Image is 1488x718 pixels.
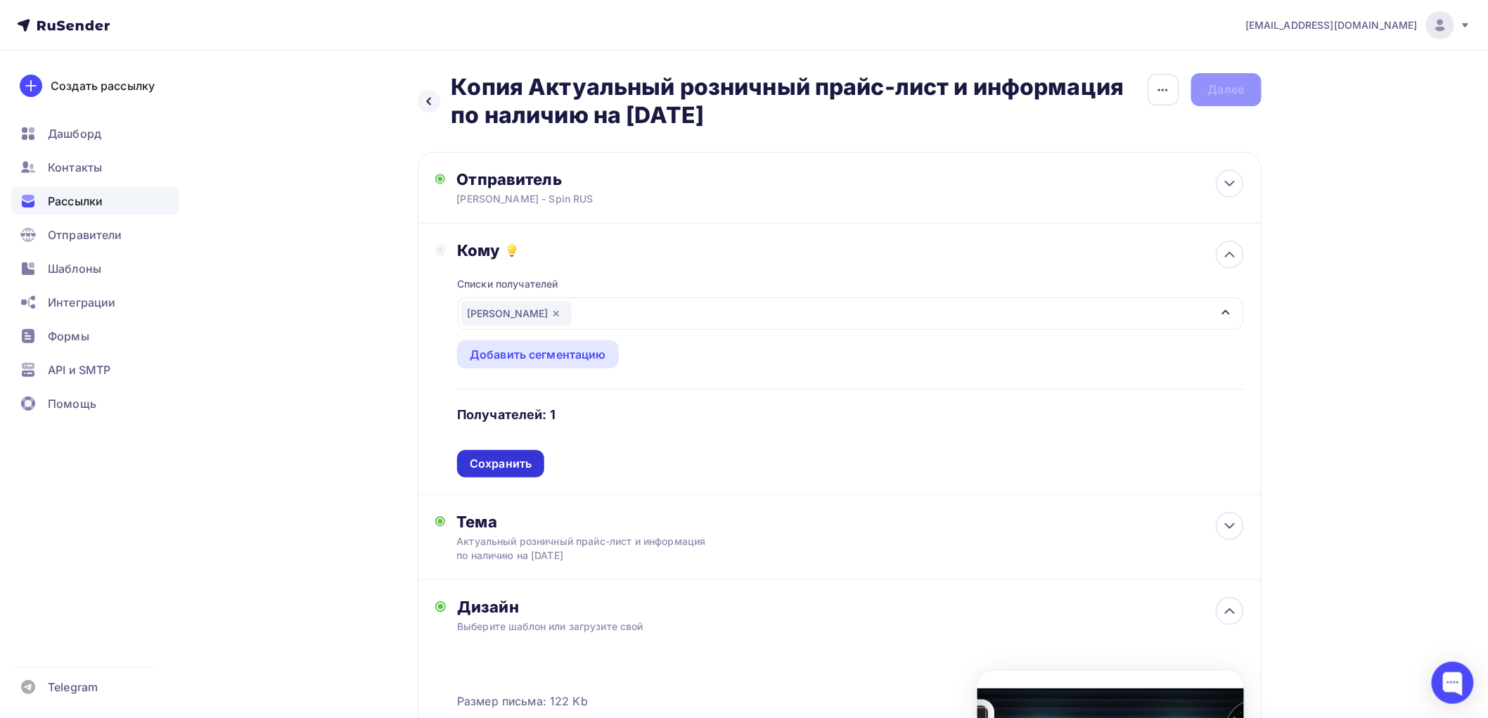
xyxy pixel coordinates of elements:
[48,125,101,142] span: Дашборд
[48,159,102,176] span: Контакты
[48,193,103,210] span: Рассылки
[461,301,572,326] div: [PERSON_NAME]
[457,620,1165,634] div: Выберите шаблон или загрузите свой
[457,693,588,710] span: Размер письма: 122 Kb
[451,73,1147,129] h2: Копия Актуальный розничный прайс-лист и информация по наличию на [DATE]
[456,169,761,189] div: Отправитель
[11,153,179,181] a: Контакты
[48,395,96,412] span: Помощь
[457,406,556,423] h4: Получателей: 1
[11,322,179,350] a: Формы
[48,328,89,345] span: Формы
[457,241,1243,260] div: Кому
[457,297,1243,331] button: [PERSON_NAME]
[48,260,101,277] span: Шаблоны
[456,534,707,563] div: Актуальный розничный прайс-лист и информация по наличию на [DATE]
[48,226,122,243] span: Отправители
[51,77,155,94] div: Создать рассылку
[470,456,532,472] div: Сохранить
[48,294,115,311] span: Интеграции
[11,255,179,283] a: Шаблоны
[456,192,731,206] div: [PERSON_NAME] - Spin RUS
[470,346,606,363] div: Добавить сегментацию
[11,120,179,148] a: Дашборд
[457,597,1243,617] div: Дизайн
[1245,18,1418,32] span: [EMAIL_ADDRESS][DOMAIN_NAME]
[457,277,558,291] div: Списки получателей
[48,361,110,378] span: API и SMTP
[11,221,179,249] a: Отправители
[11,187,179,215] a: Рассылки
[1245,11,1471,39] a: [EMAIL_ADDRESS][DOMAIN_NAME]
[48,679,98,695] span: Telegram
[456,512,734,532] div: Тема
